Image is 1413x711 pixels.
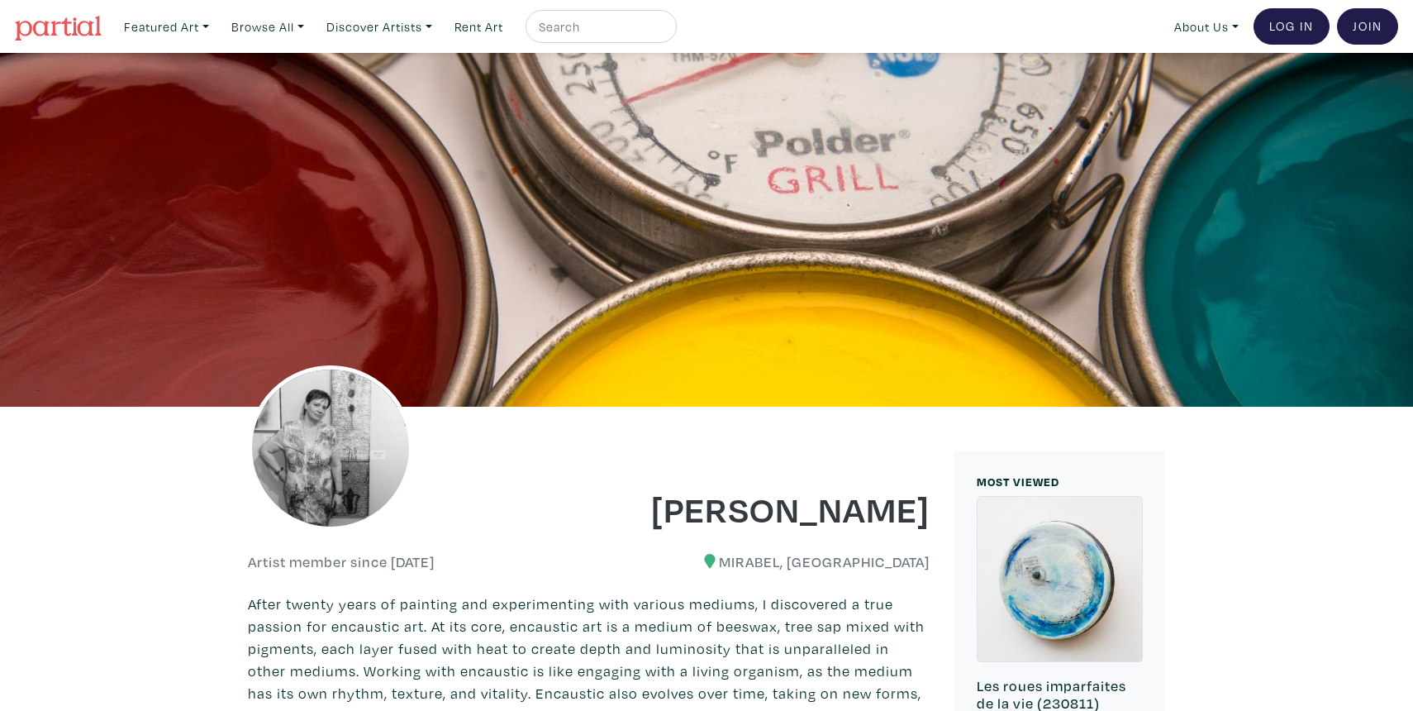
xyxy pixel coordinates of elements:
h6: MIRABEL, [GEOGRAPHIC_DATA] [602,553,930,571]
a: Join [1337,8,1398,45]
a: Rent Art [447,10,511,44]
input: Search [537,17,661,37]
a: Discover Artists [319,10,440,44]
small: MOST VIEWED [977,474,1059,489]
img: phpThumb.php [248,365,413,531]
a: Browse All [224,10,312,44]
a: About Us [1167,10,1246,44]
h6: Artist member since [DATE] [248,553,435,571]
h1: [PERSON_NAME] [602,486,930,531]
a: Featured Art [117,10,216,44]
a: Log In [1254,8,1330,45]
